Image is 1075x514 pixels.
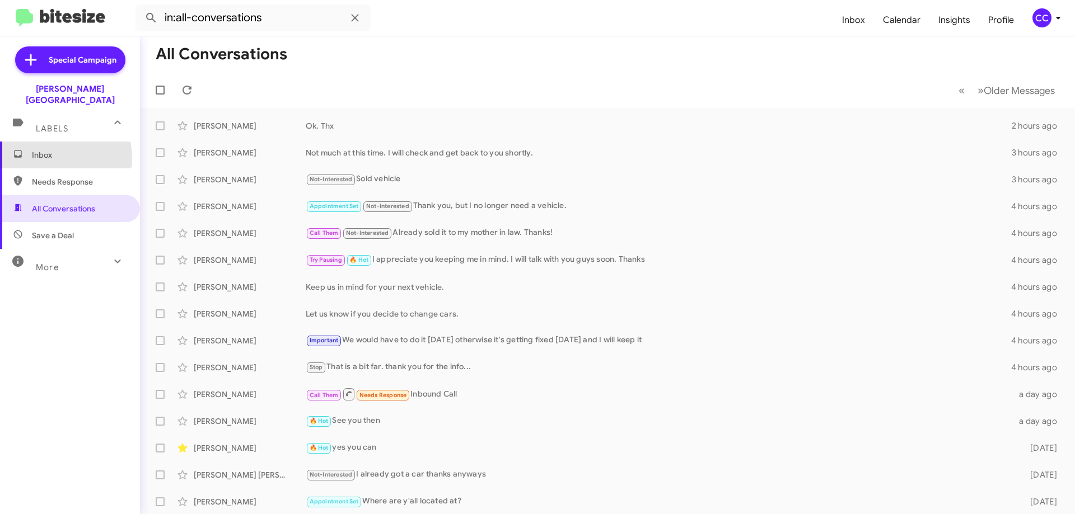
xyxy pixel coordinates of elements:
div: [PERSON_NAME] [194,416,306,427]
div: 4 hours ago [1011,254,1066,266]
div: [PERSON_NAME] [194,389,306,400]
span: Call Them [310,392,339,399]
div: [PERSON_NAME] [194,308,306,319]
span: Stop [310,364,323,371]
div: [PERSON_NAME] [194,228,306,239]
h1: All Conversations [156,45,287,63]
div: That is a bit far. thank you for the info... [306,361,1011,374]
span: All Conversations [32,203,95,214]
span: Older Messages [984,84,1055,97]
span: Not-Interested [310,176,353,183]
span: Save a Deal [32,230,74,241]
div: Already sold it to my mother in law. Thanks! [306,227,1011,239]
div: [PERSON_NAME] [194,147,306,158]
div: [DATE] [1012,442,1066,454]
div: 3 hours ago [1012,174,1066,185]
span: 🔥 Hot [310,444,329,451]
div: [DATE] [1012,469,1066,480]
div: 4 hours ago [1011,308,1066,319]
div: 4 hours ago [1011,335,1066,346]
button: Previous [952,79,971,102]
a: Calendar [874,4,929,36]
div: Let us know if you decide to change cars. [306,308,1011,319]
span: 🔥 Hot [349,256,368,263]
span: Appointment Set [310,202,359,210]
div: Where are y'all located at? [306,495,1012,508]
div: [PERSON_NAME] [194,335,306,346]
div: [PERSON_NAME] [194,442,306,454]
div: We would have to do it [DATE] otherwise it's getting fixed [DATE] and I will keep it [306,334,1011,347]
a: Profile [979,4,1023,36]
div: a day ago [1012,416,1066,427]
button: CC [1023,8,1063,27]
nav: Page navigation example [952,79,1062,102]
input: Search [135,4,371,31]
button: Next [971,79,1062,102]
div: [PERSON_NAME] [194,254,306,266]
div: Ok. Thx [306,120,1012,131]
div: yes you can [306,441,1012,454]
span: Not-Interested [310,471,353,478]
div: I appreciate you keeping me in mind. I will talk with you guys soon. Thanks [306,253,1011,266]
div: Not much at this time. I will check and get back to you shortly. [306,147,1012,158]
a: Special Campaign [15,46,125,73]
div: Keep us in mind for your next vehicle. [306,281,1011,293]
div: [PERSON_NAME] [194,174,306,185]
span: Special Campaign [49,54,116,65]
span: Inbox [32,149,127,161]
span: Not-Interested [366,202,409,210]
span: More [36,262,59,272]
div: [PERSON_NAME] [194,281,306,293]
span: Needs Response [359,392,407,399]
div: 4 hours ago [1011,362,1066,373]
div: 4 hours ago [1011,281,1066,293]
span: « [959,83,965,97]
div: See you then [306,414,1012,427]
div: [PERSON_NAME] [194,496,306,507]
div: 4 hours ago [1011,228,1066,239]
span: Labels [36,124,68,134]
span: » [978,83,984,97]
a: Inbox [833,4,874,36]
div: a day ago [1012,389,1066,400]
span: Try Pausing [310,256,342,263]
div: [PERSON_NAME] [194,201,306,212]
span: Important [310,337,339,344]
div: 4 hours ago [1011,201,1066,212]
div: Thank you, but I no longer need a vehicle. [306,200,1011,213]
div: Inbound Call [306,387,1012,401]
div: 2 hours ago [1012,120,1066,131]
div: [DATE] [1012,496,1066,507]
a: Insights [929,4,979,36]
span: Not-Interested [346,229,389,237]
div: Sold vehicle [306,173,1012,186]
div: CC [1032,8,1051,27]
div: [PERSON_NAME] [PERSON_NAME] [194,469,306,480]
span: 🔥 Hot [310,417,329,425]
span: Appointment Set [310,498,359,505]
div: [PERSON_NAME] [194,362,306,373]
div: [PERSON_NAME] [194,120,306,131]
div: I already got a car thanks anyways [306,468,1012,481]
span: Needs Response [32,176,127,187]
div: 3 hours ago [1012,147,1066,158]
span: Call Them [310,229,339,237]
